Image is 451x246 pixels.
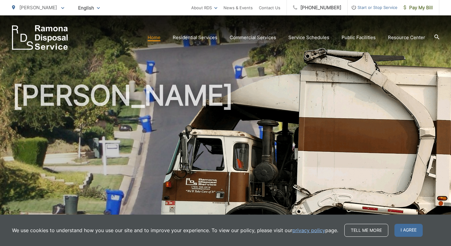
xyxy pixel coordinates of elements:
[173,34,217,41] a: Residential Services
[224,4,253,11] a: News & Events
[344,224,388,237] a: Tell me more
[292,227,325,234] a: privacy policy
[342,34,376,41] a: Public Facilities
[191,4,217,11] a: About RDS
[19,5,57,10] span: [PERSON_NAME]
[259,4,280,11] a: Contact Us
[73,2,105,13] span: English
[12,227,338,234] p: We use cookies to understand how you use our site and to improve your experience. To view our pol...
[230,34,276,41] a: Commercial Services
[148,34,160,41] a: Home
[394,224,423,237] span: I agree
[288,34,329,41] a: Service Schedules
[404,4,433,11] span: Pay My Bill
[388,34,425,41] a: Resource Center
[12,25,68,50] a: EDCD logo. Return to the homepage.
